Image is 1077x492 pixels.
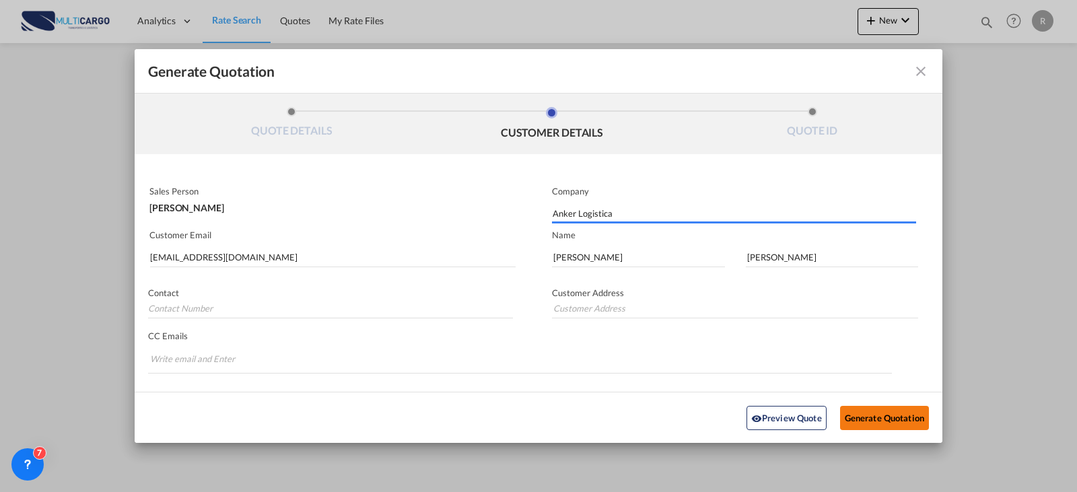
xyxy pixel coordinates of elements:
md-dialog: Generate QuotationQUOTE ... [135,49,942,443]
input: Chips input. [150,348,251,370]
p: Company [552,186,916,197]
div: [PERSON_NAME] [149,197,512,213]
button: icon-eyePreview Quote [746,405,827,429]
p: Sales Person [149,186,512,197]
md-icon: icon-close fg-AAA8AD cursor m-0 [913,63,929,79]
li: QUOTE DETAILS [162,107,422,143]
span: Customer Address [552,287,624,298]
md-chips-wrap: Chips container. Enter the text area, then type text, and press enter to add a chip. [148,347,892,373]
input: Search by Customer Name/Email Id/Company [150,247,516,267]
input: First Name [552,247,725,267]
span: Generate Quotation [148,63,275,80]
button: Generate Quotation [840,405,929,429]
input: Last Name [746,247,919,267]
input: Customer Address [552,298,918,318]
li: QUOTE ID [682,107,942,143]
p: Contact [148,287,513,298]
li: CUSTOMER DETAILS [422,107,683,143]
p: CC Emails [148,330,892,341]
p: Name [552,230,942,240]
input: Company Name [553,203,916,223]
input: Contact Number [148,298,513,318]
md-icon: icon-eye [751,413,762,424]
p: Customer Email [149,230,516,240]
